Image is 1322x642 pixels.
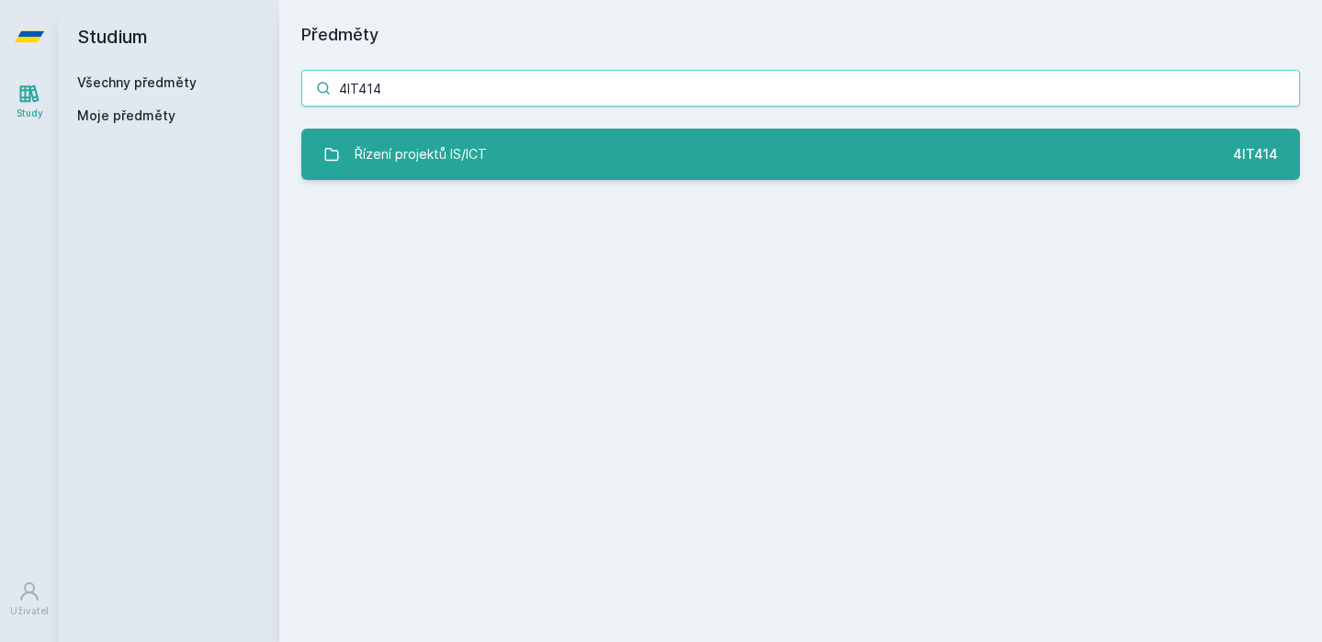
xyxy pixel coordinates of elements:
[17,107,43,120] div: Study
[301,129,1300,180] a: Řízení projektů IS/ICT 4IT414
[1233,145,1278,163] div: 4IT414
[301,70,1300,107] input: Název nebo ident předmětu…
[77,107,175,125] span: Moje předměty
[77,74,197,90] a: Všechny předměty
[4,571,55,627] a: Uživatel
[355,136,487,173] div: Řízení projektů IS/ICT
[4,73,55,130] a: Study
[10,604,49,618] div: Uživatel
[301,22,1300,48] h1: Předměty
